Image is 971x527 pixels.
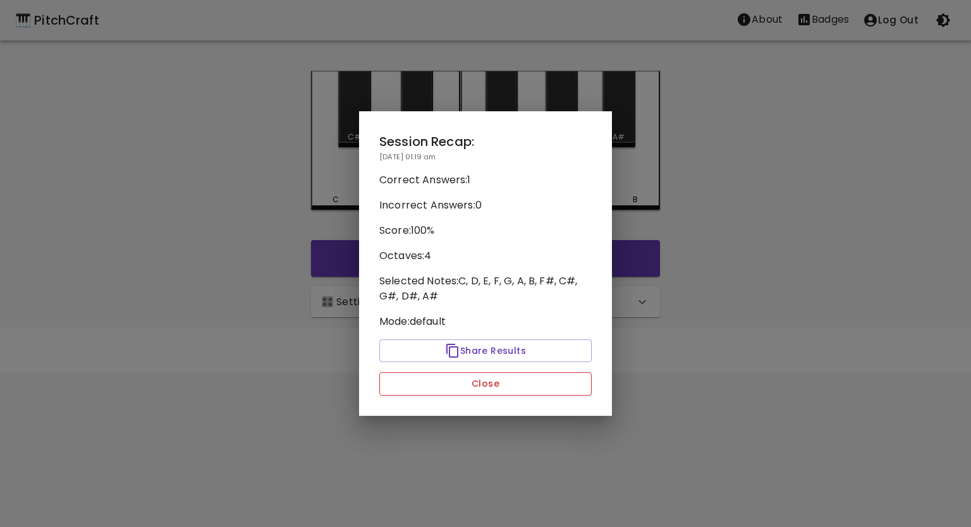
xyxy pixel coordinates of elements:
h2: Session Recap: [379,131,592,152]
p: Selected Notes: C, D, E, F, G, A, B, F#, C#, G#, D#, A# [379,274,592,304]
p: Octaves: 4 [379,248,592,263]
p: Mode: default [379,314,592,329]
button: Close [379,372,592,396]
p: Score: 100 % [379,223,592,238]
p: Incorrect Answers: 0 [379,198,592,213]
button: Share Results [379,339,592,363]
p: Correct Answers: 1 [379,173,592,188]
p: [DATE] 01:19 am [379,152,592,162]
